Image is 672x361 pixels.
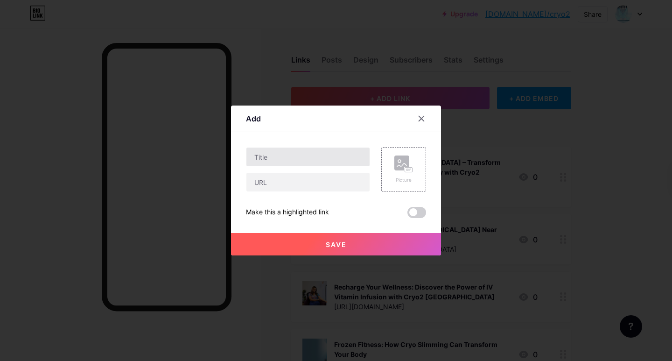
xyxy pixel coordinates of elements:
[246,207,329,218] div: Make this a highlighted link
[246,173,370,191] input: URL
[246,113,261,124] div: Add
[394,177,413,184] div: Picture
[326,241,347,248] span: Save
[246,148,370,166] input: Title
[231,233,441,255] button: Save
